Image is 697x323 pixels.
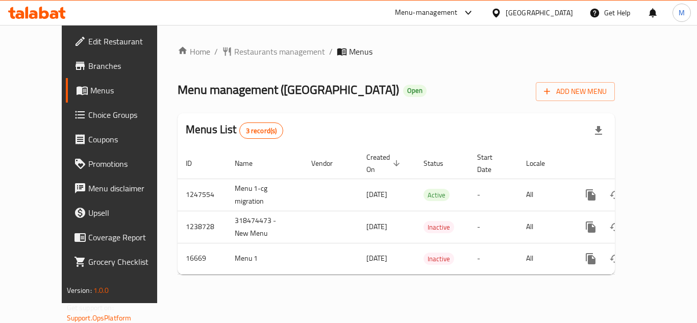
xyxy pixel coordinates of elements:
td: - [469,211,518,243]
button: Change Status [603,215,628,239]
td: All [518,179,570,211]
td: Menu 1-cg migration [227,179,303,211]
span: Edit Restaurant [88,35,170,47]
span: Inactive [424,253,454,265]
span: Coupons [88,133,170,145]
span: Get support on: [67,301,114,314]
span: Status [424,157,457,169]
span: Menus [90,84,170,96]
span: Inactive [424,221,454,233]
div: Open [403,85,427,97]
a: Promotions [66,152,178,176]
span: Name [235,157,266,169]
a: Branches [66,54,178,78]
div: Export file [586,118,611,143]
div: Menu-management [395,7,458,19]
h2: Menus List [186,122,283,139]
span: Menus [349,45,372,58]
span: Grocery Checklist [88,256,170,268]
a: Menu disclaimer [66,176,178,201]
a: Edit Restaurant [66,29,178,54]
button: Change Status [603,246,628,271]
a: Choice Groups [66,103,178,127]
span: Created On [366,151,403,176]
td: - [469,179,518,211]
nav: breadcrumb [178,45,615,58]
td: 16669 [178,243,227,274]
span: Upsell [88,207,170,219]
span: Open [403,86,427,95]
span: Promotions [88,158,170,170]
td: All [518,211,570,243]
span: Menu disclaimer [88,182,170,194]
td: - [469,243,518,274]
span: Add New Menu [544,85,607,98]
td: 1238728 [178,211,227,243]
span: Coverage Report [88,231,170,243]
span: Locale [526,157,558,169]
td: 1247554 [178,179,227,211]
span: Restaurants management [234,45,325,58]
a: Coverage Report [66,225,178,250]
li: / [214,45,218,58]
span: Menu management ( [GEOGRAPHIC_DATA] ) [178,78,399,101]
span: 3 record(s) [240,126,283,136]
a: Coupons [66,127,178,152]
span: M [679,7,685,18]
td: Menu 1 [227,243,303,274]
span: Active [424,189,450,201]
button: more [579,215,603,239]
span: Branches [88,60,170,72]
a: Home [178,45,210,58]
div: Total records count [239,122,284,139]
th: Actions [570,148,685,179]
span: Version: [67,284,92,297]
a: Restaurants management [222,45,325,58]
span: Start Date [477,151,506,176]
button: Change Status [603,183,628,207]
span: [DATE] [366,188,387,201]
button: more [579,246,603,271]
a: Menus [66,78,178,103]
li: / [329,45,333,58]
button: Add New Menu [536,82,615,101]
td: 318474473 - New Menu [227,211,303,243]
a: Upsell [66,201,178,225]
span: Choice Groups [88,109,170,121]
table: enhanced table [178,148,685,275]
a: Grocery Checklist [66,250,178,274]
span: ID [186,157,205,169]
div: [GEOGRAPHIC_DATA] [506,7,573,18]
span: 1.0.0 [93,284,109,297]
span: [DATE] [366,252,387,265]
span: Vendor [311,157,346,169]
td: All [518,243,570,274]
span: [DATE] [366,220,387,233]
button: more [579,183,603,207]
